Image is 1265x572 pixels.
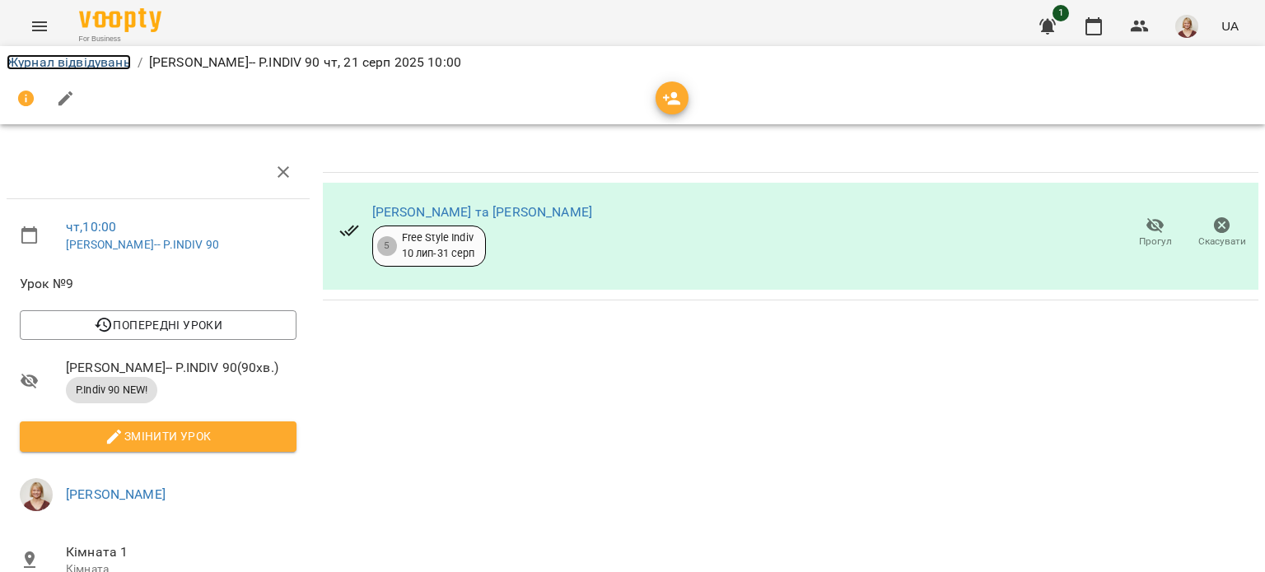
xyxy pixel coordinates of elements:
[66,486,166,502] a: [PERSON_NAME]
[66,383,157,398] span: P.Indiv 90 NEW!
[1175,15,1198,38] img: b6bf6b059c2aeaed886fa5ba7136607d.jpg
[7,54,131,70] a: Журнал відвідувань
[377,236,397,256] div: 5
[66,542,296,562] span: Кімната 1
[7,53,1258,72] nav: breadcrumb
[33,426,283,446] span: Змінити урок
[1053,5,1069,21] span: 1
[20,274,296,294] span: Урок №9
[33,315,283,335] span: Попередні уроки
[79,34,161,44] span: For Business
[1122,210,1188,256] button: Прогул
[20,7,59,46] button: Menu
[138,53,142,72] li: /
[20,478,53,511] img: b6bf6b059c2aeaed886fa5ba7136607d.jpg
[1221,17,1239,35] span: UA
[66,358,296,378] span: [PERSON_NAME]-- P.INDIV 90 ( 90 хв. )
[20,310,296,340] button: Попередні уроки
[1215,11,1245,41] button: UA
[66,219,116,235] a: чт , 10:00
[20,421,296,451] button: Змінити урок
[66,238,219,251] a: [PERSON_NAME]-- P.INDIV 90
[1198,235,1246,249] span: Скасувати
[402,230,475,261] div: Free Style Indiv 10 лип - 31 серп
[149,53,461,72] p: [PERSON_NAME]-- P.INDIV 90 чт, 21 серп 2025 10:00
[1139,235,1172,249] span: Прогул
[372,204,592,220] a: [PERSON_NAME] та [PERSON_NAME]
[1188,210,1255,256] button: Скасувати
[79,8,161,32] img: Voopty Logo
